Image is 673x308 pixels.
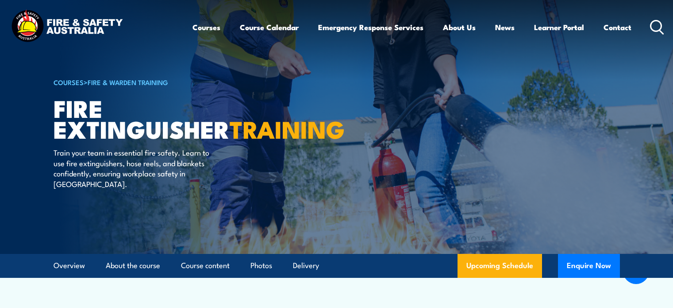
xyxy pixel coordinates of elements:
[54,97,272,139] h1: Fire Extinguisher
[443,16,476,39] a: About Us
[54,147,215,189] p: Train your team in essential fire safety. Learn to use fire extinguishers, hose reels, and blanke...
[54,77,84,87] a: COURSES
[192,16,220,39] a: Courses
[240,16,299,39] a: Course Calendar
[318,16,423,39] a: Emergency Response Services
[534,16,584,39] a: Learner Portal
[293,254,319,277] a: Delivery
[495,16,515,39] a: News
[106,254,160,277] a: About the course
[558,254,620,278] button: Enquire Now
[604,16,631,39] a: Contact
[54,254,85,277] a: Overview
[230,110,345,147] strong: TRAINING
[181,254,230,277] a: Course content
[54,77,272,87] h6: >
[458,254,542,278] a: Upcoming Schedule
[88,77,168,87] a: Fire & Warden Training
[250,254,272,277] a: Photos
